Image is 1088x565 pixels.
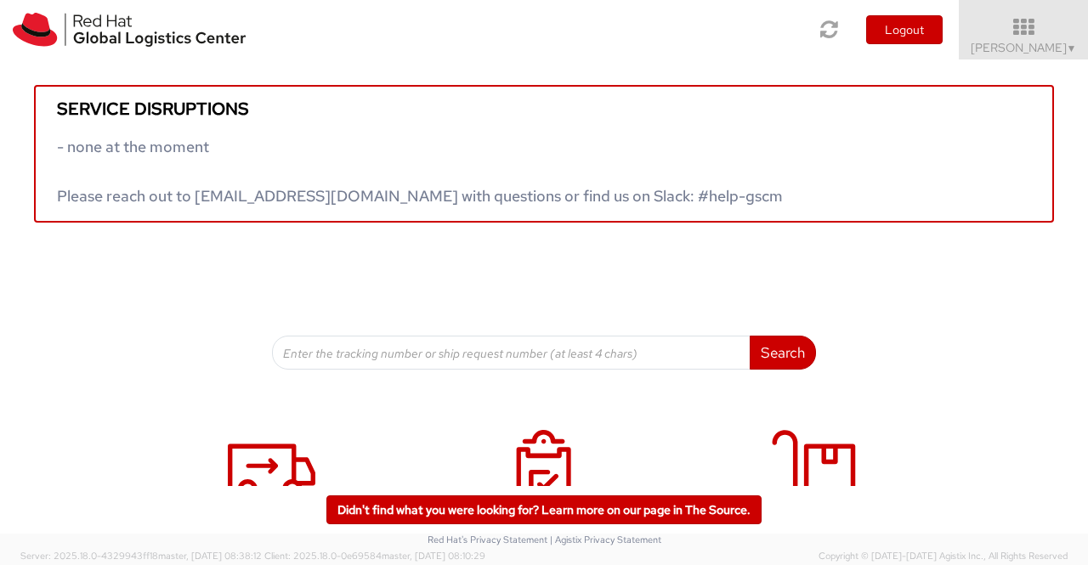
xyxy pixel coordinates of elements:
span: [PERSON_NAME] [971,40,1077,55]
a: | Agistix Privacy Statement [550,534,661,545]
h5: Service disruptions [57,99,1031,118]
a: Didn't find what you were looking for? Learn more on our page in The Source. [326,495,762,524]
span: - none at the moment Please reach out to [EMAIL_ADDRESS][DOMAIN_NAME] with questions or find us o... [57,137,783,206]
span: master, [DATE] 08:10:29 [382,550,485,562]
span: Server: 2025.18.0-4329943ff18 [20,550,262,562]
a: Service disruptions - none at the moment Please reach out to [EMAIL_ADDRESS][DOMAIN_NAME] with qu... [34,85,1054,223]
span: Client: 2025.18.0-0e69584 [264,550,485,562]
span: master, [DATE] 08:38:12 [158,550,262,562]
button: Logout [866,15,943,44]
img: rh-logistics-00dfa346123c4ec078e1.svg [13,13,246,47]
button: Search [750,336,816,370]
span: Copyright © [DATE]-[DATE] Agistix Inc., All Rights Reserved [819,550,1068,563]
span: ▼ [1067,42,1077,55]
input: Enter the tracking number or ship request number (at least 4 chars) [272,336,751,370]
a: Red Hat's Privacy Statement [428,534,547,545]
